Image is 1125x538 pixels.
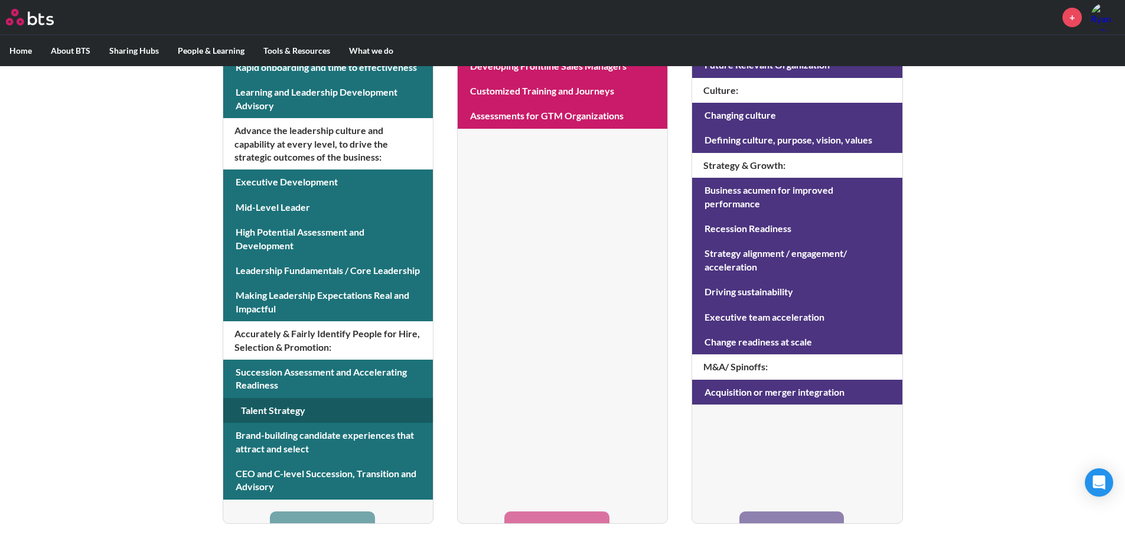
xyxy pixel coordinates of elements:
[1062,8,1082,27] a: +
[223,118,433,169] h4: Advance the leadership culture and capability at every level, to drive the strategic outcomes of ...
[692,354,902,379] h4: M&A/ Spinoffs :
[692,78,902,103] h4: Culture :
[692,153,902,178] h4: Strategy & Growth :
[100,35,168,66] label: Sharing Hubs
[1085,468,1113,497] div: Open Intercom Messenger
[6,9,54,25] img: BTS Logo
[168,35,254,66] label: People & Learning
[1091,3,1119,31] img: Ryan Stiles
[1091,3,1119,31] a: Profile
[223,321,433,360] h4: Accurately & Fairly Identify People for Hire, Selection & Promotion :
[6,9,76,25] a: Go home
[254,35,340,66] label: Tools & Resources
[41,35,100,66] label: About BTS
[340,35,403,66] label: What we do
